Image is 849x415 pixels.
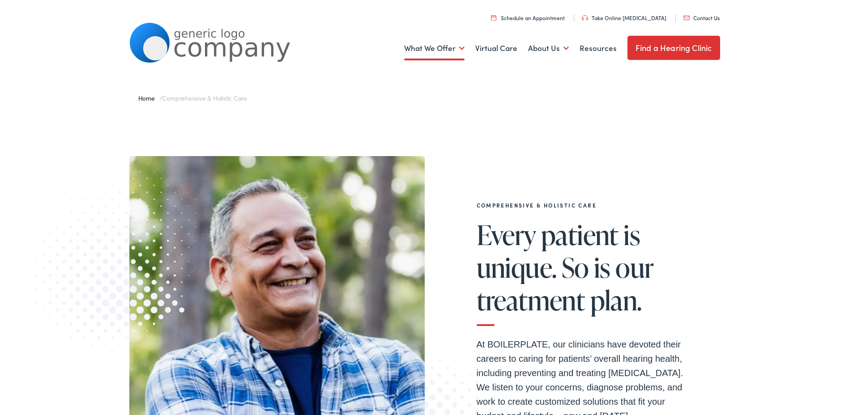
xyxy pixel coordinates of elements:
img: utility icon [491,15,496,21]
span: plan. [590,285,642,315]
a: Take Online [MEDICAL_DATA] [582,14,666,21]
span: So [562,253,589,282]
span: Every [477,220,536,250]
h2: Comprehensive & Holistic Care [477,202,691,208]
span: patient [541,220,619,250]
img: utility icon [683,16,690,20]
a: Virtual Care [475,32,517,65]
a: Find a Hearing Clinic [627,36,720,60]
a: Home [138,93,159,102]
span: Comprehensive & Holistic Care [162,93,247,102]
a: What We Offer [404,32,465,65]
span: unique. [477,253,557,282]
span: is [623,220,640,250]
a: Resources [580,32,617,65]
span: our [615,253,653,282]
span: / [138,93,247,102]
a: About Us [528,32,569,65]
a: Schedule an Appointment [491,14,565,21]
span: treatment [477,285,585,315]
img: utility icon [582,15,588,21]
span: is [594,253,610,282]
a: Contact Us [683,14,720,21]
